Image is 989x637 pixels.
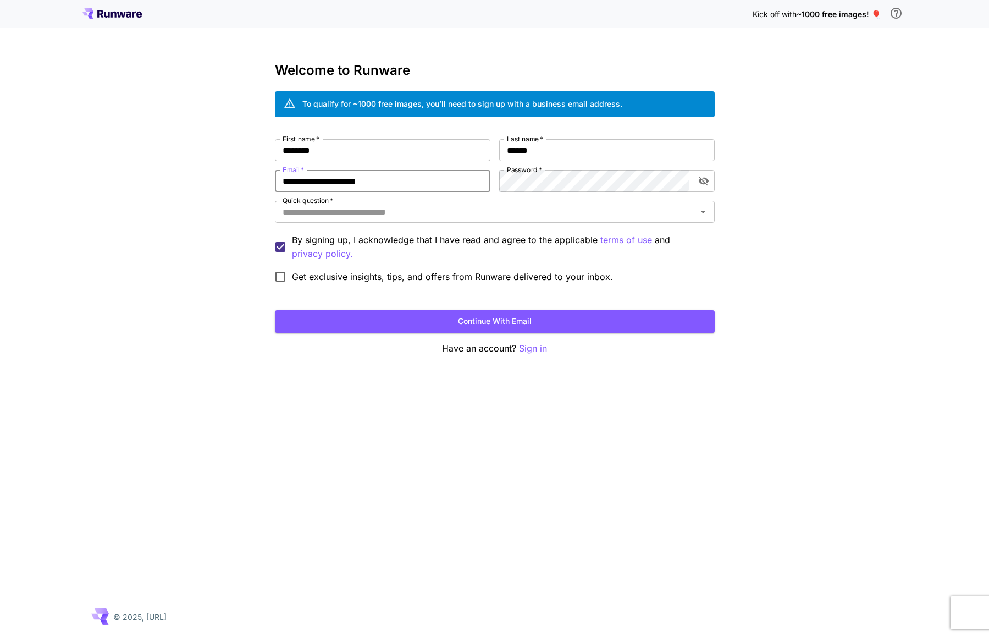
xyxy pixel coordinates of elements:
button: Continue with email [275,310,715,333]
p: © 2025, [URL] [113,611,167,623]
button: toggle password visibility [694,171,714,191]
button: In order to qualify for free credit, you need to sign up with a business email address and click ... [885,2,907,24]
p: terms of use [600,233,652,247]
label: Last name [507,134,543,144]
span: ~1000 free images! 🎈 [797,9,881,19]
button: By signing up, I acknowledge that I have read and agree to the applicable terms of use and [292,247,353,261]
label: Email [283,165,304,174]
p: By signing up, I acknowledge that I have read and agree to the applicable and [292,233,706,261]
button: Sign in [519,342,547,355]
label: Password [507,165,542,174]
label: First name [283,134,319,144]
span: Kick off with [753,9,797,19]
p: Have an account? [275,342,715,355]
button: Open [695,204,711,219]
p: privacy policy. [292,247,353,261]
div: To qualify for ~1000 free images, you’ll need to sign up with a business email address. [302,98,622,109]
h3: Welcome to Runware [275,63,715,78]
span: Get exclusive insights, tips, and offers from Runware delivered to your inbox. [292,270,613,283]
button: By signing up, I acknowledge that I have read and agree to the applicable and privacy policy. [600,233,652,247]
label: Quick question [283,196,333,205]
